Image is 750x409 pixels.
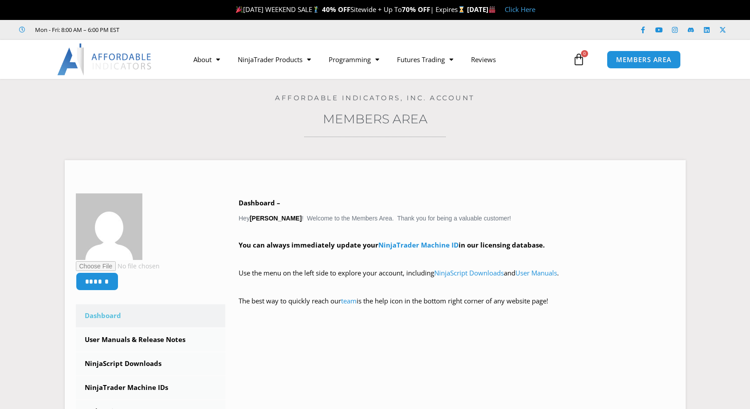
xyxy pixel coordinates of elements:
p: Use the menu on the left side to explore your account, including and . [239,267,675,292]
nav: Menu [185,49,570,70]
strong: 70% OFF [402,5,430,14]
a: Affordable Indicators, Inc. Account [275,94,475,102]
span: MEMBERS AREA [616,56,671,63]
a: About [185,49,229,70]
p: The best way to quickly reach our is the help icon in the bottom right corner of any website page! [239,295,675,320]
a: NinjaTrader Products [229,49,320,70]
a: Members Area [323,111,428,126]
a: User Manuals [515,268,557,277]
a: Programming [320,49,388,70]
strong: [DATE] [467,5,496,14]
iframe: Customer reviews powered by Trustpilot [132,25,265,34]
a: NinjaTrader Machine ID [378,240,459,249]
strong: You can always immediately update your in our licensing database. [239,240,545,249]
span: 0 [581,50,588,57]
a: NinjaScript Downloads [434,268,504,277]
a: MEMBERS AREA [607,51,681,69]
img: 🏌️‍♂️ [313,6,319,13]
img: ⌛ [458,6,465,13]
a: Reviews [462,49,505,70]
a: NinjaTrader Machine IDs [76,376,226,399]
a: Dashboard [76,304,226,327]
div: Hey ! Welcome to the Members Area. Thank you for being a valuable customer! [239,197,675,320]
a: team [341,296,357,305]
a: Click Here [505,5,535,14]
b: Dashboard – [239,198,280,207]
strong: 40% OFF [322,5,350,14]
a: User Manuals & Release Notes [76,328,226,351]
img: 🎉 [236,6,243,13]
a: NinjaScript Downloads [76,352,226,375]
img: LogoAI | Affordable Indicators – NinjaTrader [57,43,153,75]
strong: [PERSON_NAME] [250,215,302,222]
img: a494b84cbd3b50146e92c8d47044f99b8b062120adfec278539270dc0cbbfc9c [76,193,142,260]
span: [DATE] WEEKEND SALE Sitewide + Up To | Expires [234,5,467,14]
a: 0 [559,47,598,72]
a: Futures Trading [388,49,462,70]
img: 🏭 [489,6,495,13]
span: Mon - Fri: 8:00 AM – 6:00 PM EST [33,24,119,35]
